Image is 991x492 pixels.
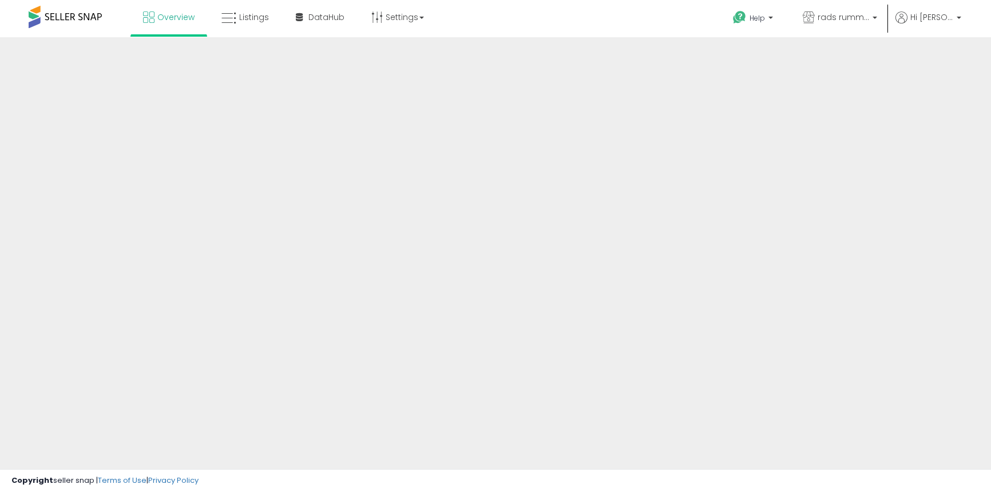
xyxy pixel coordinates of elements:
span: DataHub [308,11,344,23]
div: seller snap | | [11,475,199,486]
i: Get Help [732,10,747,25]
a: Privacy Policy [148,475,199,486]
span: Hi [PERSON_NAME] [910,11,953,23]
span: rads rummage [818,11,869,23]
a: Hi [PERSON_NAME] [895,11,961,37]
strong: Copyright [11,475,53,486]
span: Overview [157,11,195,23]
a: Terms of Use [98,475,146,486]
span: Help [750,13,765,23]
span: Listings [239,11,269,23]
a: Help [724,2,784,37]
